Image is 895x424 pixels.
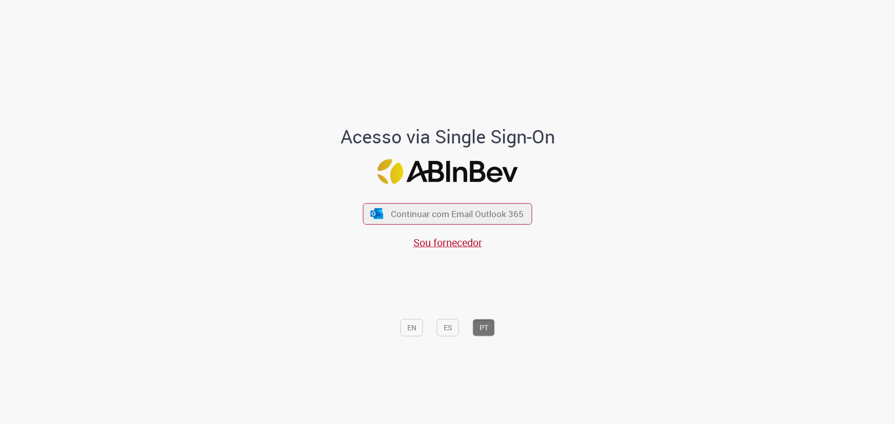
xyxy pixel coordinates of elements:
span: Continuar com Email Outlook 365 [391,208,524,220]
button: ícone Azure/Microsoft 360 Continuar com Email Outlook 365 [363,203,532,224]
button: PT [473,319,495,336]
img: Logo ABInBev [377,159,518,184]
h1: Acesso via Single Sign-On [305,126,590,147]
a: Sou fornecedor [413,235,482,249]
button: ES [437,319,459,336]
button: EN [401,319,423,336]
img: ícone Azure/Microsoft 360 [369,208,384,219]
